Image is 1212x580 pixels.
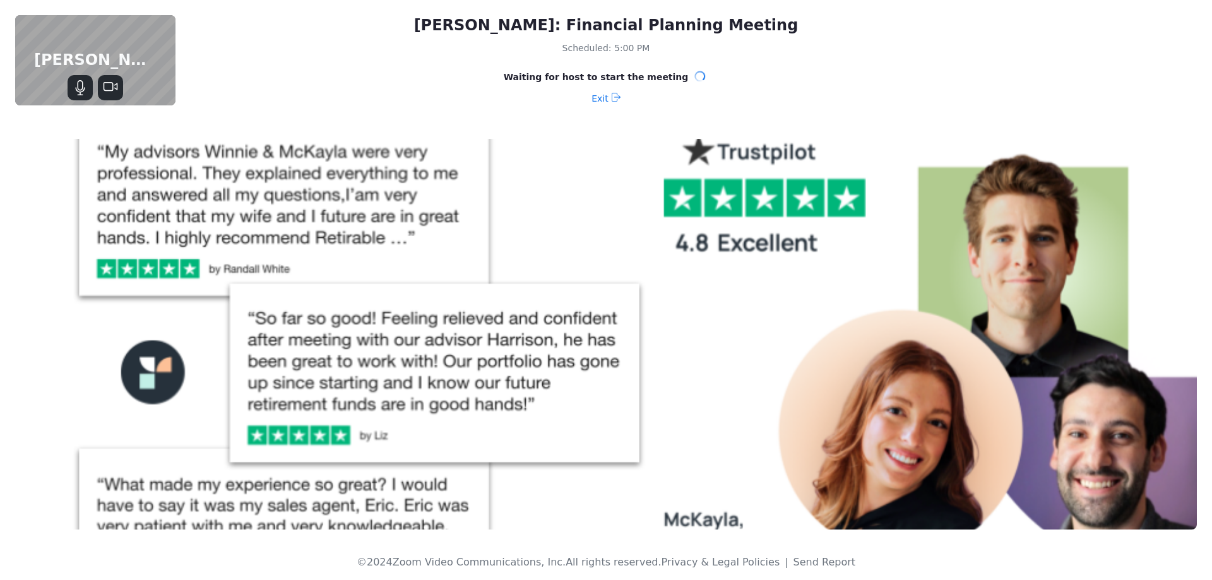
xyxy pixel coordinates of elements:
[566,556,661,568] span: All rights reserved.
[393,556,566,568] span: Zoom Video Communications, Inc.
[189,40,1023,56] div: Scheduled: 5:00 PM
[793,555,855,570] button: Send Report
[15,139,1197,530] img: waiting room background
[661,556,780,568] a: Privacy & Legal Policies
[357,556,367,568] span: ©
[591,88,621,109] button: Exit
[189,15,1023,35] div: [PERSON_NAME]: Financial Planning Meeting
[98,75,123,100] button: Stop Video
[68,75,93,100] button: Mute
[504,71,689,83] span: Waiting for host to start the meeting
[785,556,788,568] span: |
[591,88,609,109] span: Exit
[367,556,393,568] span: 2024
